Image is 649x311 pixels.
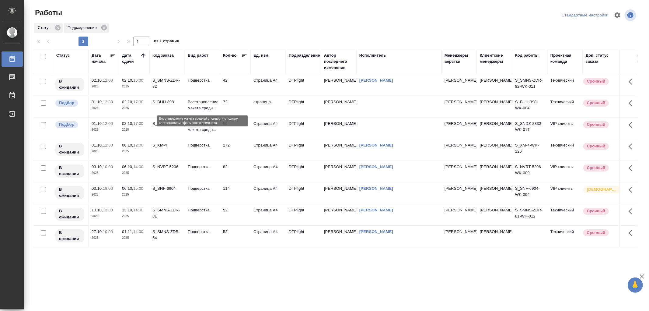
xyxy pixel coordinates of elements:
[250,139,286,161] td: Страница А4
[223,52,237,58] div: Кол-во
[59,143,81,155] p: В ожидании
[321,161,356,182] td: [PERSON_NAME]
[133,229,143,234] p: 14:00
[133,100,143,104] p: 17:00
[560,11,610,20] div: split button
[321,96,356,117] td: [PERSON_NAME]
[103,121,113,126] p: 12:00
[55,77,85,92] div: Исполнитель назначен, приступать к работе пока рано
[188,229,217,235] p: Подверстка
[587,186,617,193] p: [DEMOGRAPHIC_DATA]
[286,204,321,225] td: DTPlight
[220,96,250,117] td: 72
[122,186,133,191] p: 06.10,
[547,226,583,247] td: Технический
[512,204,547,225] td: S_SMNS-ZDR-81-WK-012
[220,139,250,161] td: 272
[445,121,474,127] p: [PERSON_NAME]
[445,186,474,192] p: [PERSON_NAME]
[103,100,113,104] p: 12:30
[286,118,321,139] td: DTPlight
[250,96,286,117] td: страница
[55,229,85,243] div: Исполнитель назначен, приступать к работе пока рано
[133,208,143,212] p: 14:00
[122,235,146,241] p: 2025
[250,161,286,182] td: Страница А4
[547,182,583,204] td: VIP клиенты
[547,96,583,117] td: Технический
[587,78,605,84] p: Срочный
[477,139,512,161] td: [PERSON_NAME]
[587,208,605,214] p: Срочный
[122,127,146,133] p: 2025
[321,226,356,247] td: [PERSON_NAME]
[625,161,640,175] button: Здесь прячутся важные кнопки
[188,164,217,170] p: Подверстка
[152,77,182,90] div: S_SMNS-ZDR-82
[250,204,286,225] td: Страница А4
[55,142,85,157] div: Исполнитель назначен, приступать к работе пока рано
[587,100,605,106] p: Срочный
[250,118,286,139] td: Страница А4
[547,161,583,182] td: VIP клиенты
[250,226,286,247] td: Страница А4
[92,229,103,234] p: 27.10,
[92,52,110,65] div: Дата начала
[625,182,640,197] button: Здесь прячутся важные кнопки
[250,74,286,96] td: Страница А4
[359,208,393,212] a: [PERSON_NAME]
[152,207,182,219] div: S_SMNS-ZDR-81
[59,208,81,220] p: В ожидании
[512,96,547,117] td: S_BUH-398-WK-004
[103,208,113,212] p: 13:00
[92,105,116,111] p: 2025
[122,170,146,176] p: 2025
[122,105,146,111] p: 2025
[122,164,133,169] p: 06.10,
[64,23,109,33] div: Подразделение
[92,148,116,154] p: 2025
[587,230,605,236] p: Срочный
[220,118,250,139] td: 89
[122,78,133,83] p: 02.10,
[59,100,74,106] p: Подбор
[55,121,85,129] div: Можно подбирать исполнителей
[38,25,53,31] p: Статус
[152,52,174,58] div: Код заказа
[152,186,182,192] div: S_SNF-6904
[103,78,113,83] p: 12:00
[152,229,182,241] div: S_SMNS-ZDR-54
[445,207,474,213] p: [PERSON_NAME]
[359,52,386,58] div: Исполнитель
[547,118,583,139] td: VIP клиенты
[445,229,474,235] p: [PERSON_NAME]
[250,182,286,204] td: Страница А4
[92,186,103,191] p: 03.10,
[133,121,143,126] p: 17:00
[188,121,217,133] p: Восстановление макета средн...
[92,143,103,147] p: 01.10,
[220,182,250,204] td: 114
[220,161,250,182] td: 82
[188,99,217,111] p: Восстановление макета средн...
[477,74,512,96] td: [PERSON_NAME]
[286,139,321,161] td: DTPlight
[321,118,356,139] td: [PERSON_NAME]
[477,118,512,139] td: [PERSON_NAME]
[477,96,512,117] td: [PERSON_NAME]
[59,230,81,242] p: В ожидании
[122,213,146,219] p: 2025
[625,96,640,111] button: Здесь прячутся важные кнопки
[152,99,182,105] div: S_BUH-398
[188,142,217,148] p: Подверстка
[122,229,133,234] p: 01.11,
[625,9,637,21] span: Посмотреть информацию
[133,164,143,169] p: 14:00
[547,204,583,225] td: Технический
[321,139,356,161] td: [PERSON_NAME]
[133,186,143,191] p: 15:00
[445,164,474,170] p: [PERSON_NAME]
[286,74,321,96] td: DTPlight
[122,121,133,126] p: 02.10,
[630,279,640,292] span: 🙏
